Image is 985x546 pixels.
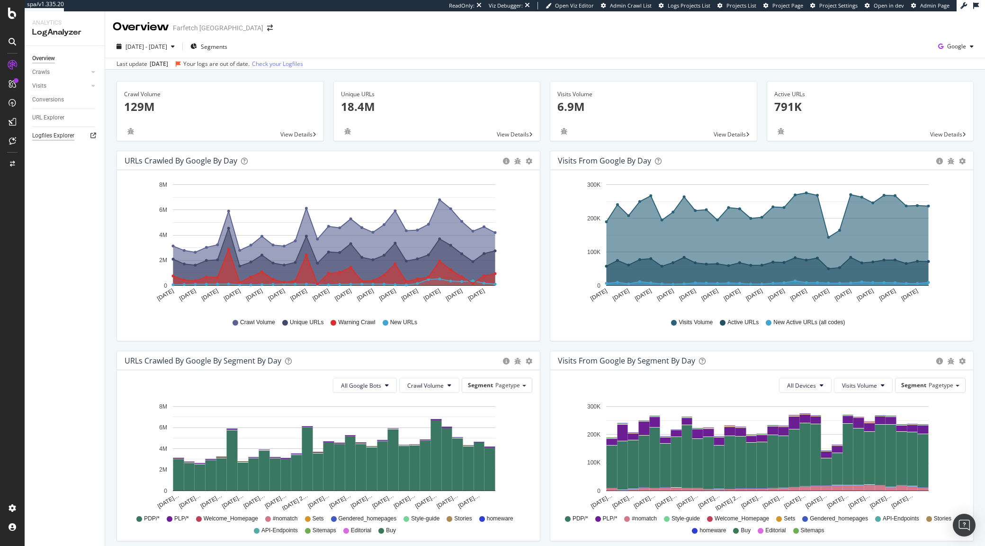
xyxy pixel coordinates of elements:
[313,515,324,523] span: Sets
[634,287,653,302] text: [DATE]
[672,515,700,523] span: Style-guide
[201,43,227,51] span: Segments
[449,2,475,9] div: ReadOnly:
[341,99,533,115] p: 18.4M
[173,23,263,33] div: Farfetch [GEOGRAPHIC_DATA]
[714,130,746,138] span: View Details
[200,287,219,302] text: [DATE]
[953,514,976,537] div: Open Intercom Messenger
[341,382,381,390] span: All Google Bots
[587,182,600,188] text: 300K
[767,287,786,302] text: [DATE]
[124,90,316,99] div: Crawl Volume
[601,2,652,9] a: Admin Crawl List
[811,287,830,302] text: [DATE]
[526,358,532,364] div: gear
[32,54,98,64] a: Overview
[801,527,824,535] span: Sitemaps
[936,358,943,364] div: circle-info
[32,131,74,141] div: Logfiles Explorer
[934,39,977,54] button: Google
[772,2,803,9] span: Project Page
[313,527,336,535] span: Sitemaps
[773,318,845,327] span: New Active URLs (all codes)
[745,287,764,302] text: [DATE]
[390,318,417,327] span: New URLs
[124,99,316,115] p: 129M
[159,466,167,473] text: 2M
[32,19,97,27] div: Analytics
[32,113,98,123] a: URL Explorer
[159,424,167,431] text: 6M
[422,287,441,302] text: [DATE]
[341,128,354,135] div: bug
[774,99,967,115] p: 791K
[32,113,64,123] div: URL Explorer
[587,215,600,222] text: 200K
[856,287,875,302] text: [DATE]
[333,378,397,393] button: All Google Bots
[267,287,286,302] text: [DATE]
[273,515,298,523] span: #nomatch
[334,287,353,302] text: [DATE]
[223,287,242,302] text: [DATE]
[339,515,397,523] span: Gendered_homepages
[546,2,594,9] a: Open Viz Editor
[32,54,55,64] div: Overview
[125,178,528,309] div: A chart.
[503,158,510,164] div: circle-info
[159,232,167,238] text: 4M
[164,488,167,494] text: 0
[32,81,46,91] div: Visits
[467,287,486,302] text: [DATE]
[125,43,167,51] span: [DATE] - [DATE]
[252,60,303,68] a: Check your Logfiles
[833,287,852,302] text: [DATE]
[454,515,472,523] span: Stories
[597,282,600,289] text: 0
[558,356,695,365] div: Visits from Google By Segment By Day
[341,90,533,99] div: Unique URLs
[526,158,532,164] div: gear
[497,130,529,138] span: View Details
[113,39,179,54] button: [DATE] - [DATE]
[587,460,600,466] text: 100K
[668,2,710,9] span: Logs Projects List
[726,2,756,9] span: Projects List
[936,158,943,164] div: circle-info
[178,287,197,302] text: [DATE]
[741,527,751,535] span: Buy
[557,90,750,99] div: Visits Volume
[280,130,313,138] span: View Details
[514,358,521,364] div: bug
[32,95,98,105] a: Conversions
[468,381,493,389] span: Segment
[589,287,608,302] text: [DATE]
[587,431,600,438] text: 200K
[874,2,904,9] span: Open in dev
[819,2,858,9] span: Project Settings
[789,287,808,302] text: [DATE]
[659,2,710,9] a: Logs Projects List
[878,287,897,302] text: [DATE]
[487,515,513,523] span: homeware
[632,515,657,523] span: #nomatch
[678,287,697,302] text: [DATE]
[356,287,375,302] text: [DATE]
[959,358,966,364] div: gear
[679,318,713,327] span: Visits Volume
[948,158,954,164] div: bug
[900,287,919,302] text: [DATE]
[156,287,175,302] text: [DATE]
[150,60,168,68] div: [DATE]
[865,2,904,9] a: Open in dev
[124,128,137,135] div: bug
[587,249,600,255] text: 100K
[240,318,275,327] span: Crawl Volume
[183,60,250,68] div: Your logs are out of date.
[597,488,600,494] text: 0
[727,318,759,327] span: Active URLs
[125,356,281,365] div: URLs Crawled by Google By Segment By Day
[558,178,961,309] svg: A chart.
